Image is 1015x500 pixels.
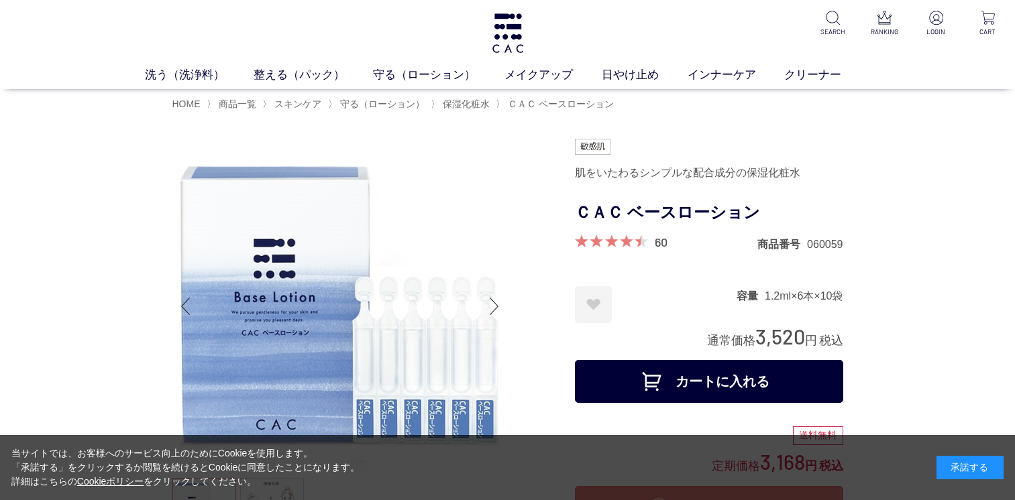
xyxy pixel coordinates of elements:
[602,66,688,84] a: 日やけ止め
[737,289,765,303] dt: 容量
[971,11,1004,37] a: CART
[481,279,508,333] div: Next slide
[11,446,360,489] div: 当サイトでは、お客様へのサービス向上のためにCookieを使用します。 「承諾する」をクリックするか閲覧を続けるとCookieに同意したことになります。 詳細はこちらの をクリックしてください。
[272,99,321,109] a: スキンケア
[373,66,504,84] a: 守る（ローション）
[575,198,843,228] h1: ＣＡＣ ベースローション
[575,360,843,403] button: カートに入れる
[216,99,256,109] a: 商品一覧
[254,66,374,84] a: 整える（パック）
[920,27,953,37] p: LOGIN
[145,66,254,84] a: 洗う（洗浄料）
[765,289,843,303] dd: 1.2ml×6本×10袋
[575,139,611,155] img: 敏感肌
[337,99,425,109] a: 守る（ローション）
[784,66,870,84] a: クリーナー
[707,334,755,347] span: 通常価格
[340,99,425,109] span: 守る（ローション）
[504,66,602,84] a: メイクアップ
[575,286,612,323] a: お気に入りに登録する
[793,426,843,445] div: 送料無料
[440,99,490,109] a: 保湿化粧水
[508,99,614,109] span: ＣＡＣ ベースローション
[575,162,843,184] div: 肌をいたわるシンプルな配合成分の保湿化粧水
[490,13,525,53] img: logo
[937,456,1004,479] div: 承諾する
[172,139,508,474] img: ＣＡＣ ベースローション
[496,98,617,111] li: 〉
[172,279,199,333] div: Previous slide
[971,27,1004,37] p: CART
[262,98,325,111] li: 〉
[755,324,805,349] span: 3,520
[816,11,849,37] a: SEARCH
[805,334,817,347] span: 円
[819,334,843,347] span: 税込
[274,99,321,109] span: スキンケア
[920,11,953,37] a: LOGIN
[219,99,256,109] span: 商品一覧
[655,235,667,249] a: 60
[505,99,614,109] a: ＣＡＣ ベースローション
[77,476,144,487] a: Cookieポリシー
[172,99,201,109] a: HOME
[328,98,428,111] li: 〉
[207,98,260,111] li: 〉
[757,237,807,251] dt: 商品番号
[688,66,785,84] a: インナーケア
[868,27,901,37] p: RANKING
[816,27,849,37] p: SEARCH
[443,99,490,109] span: 保湿化粧水
[807,237,843,251] dd: 060059
[431,98,493,111] li: 〉
[868,11,901,37] a: RANKING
